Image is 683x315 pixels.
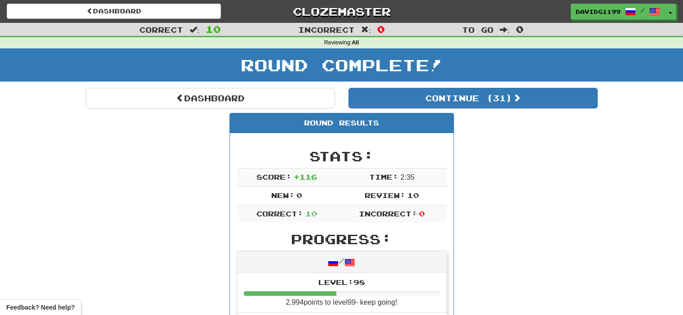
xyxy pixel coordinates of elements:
[571,4,665,20] a: davidg1199 /
[377,24,385,35] span: 0
[365,191,405,199] span: Review:
[3,56,680,74] h1: Round Complete!
[271,191,295,199] span: New:
[369,173,398,181] span: Time:
[256,173,291,181] span: Score:
[86,88,335,108] a: Dashboard
[318,278,365,286] span: Level: 98
[237,273,446,313] li: 2,994 points to level 99 - keep going!
[206,24,221,35] span: 10
[256,209,303,218] span: Correct:
[500,26,510,34] span: :
[7,4,221,19] a: Dashboard
[234,4,449,19] a: Clozemaster
[237,149,447,164] h2: Stats:
[462,25,494,34] span: To go
[294,173,317,181] span: + 116
[359,209,417,218] span: Incorrect:
[361,26,371,34] span: :
[401,173,414,181] span: 2 : 35
[516,24,524,35] span: 0
[305,209,317,218] span: 10
[640,7,645,13] span: /
[576,8,621,16] span: davidg1199
[237,251,446,272] div: /
[407,191,419,199] span: 10
[298,25,355,34] span: Incorrect
[348,88,598,108] button: Continue (31)
[419,209,425,218] span: 0
[189,26,199,34] span: :
[296,191,302,199] span: 0
[230,113,454,133] div: Round Results
[352,39,359,46] strong: All
[139,25,183,34] span: Correct
[237,232,447,246] h2: Progress:
[6,303,75,312] span: Open feedback widget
